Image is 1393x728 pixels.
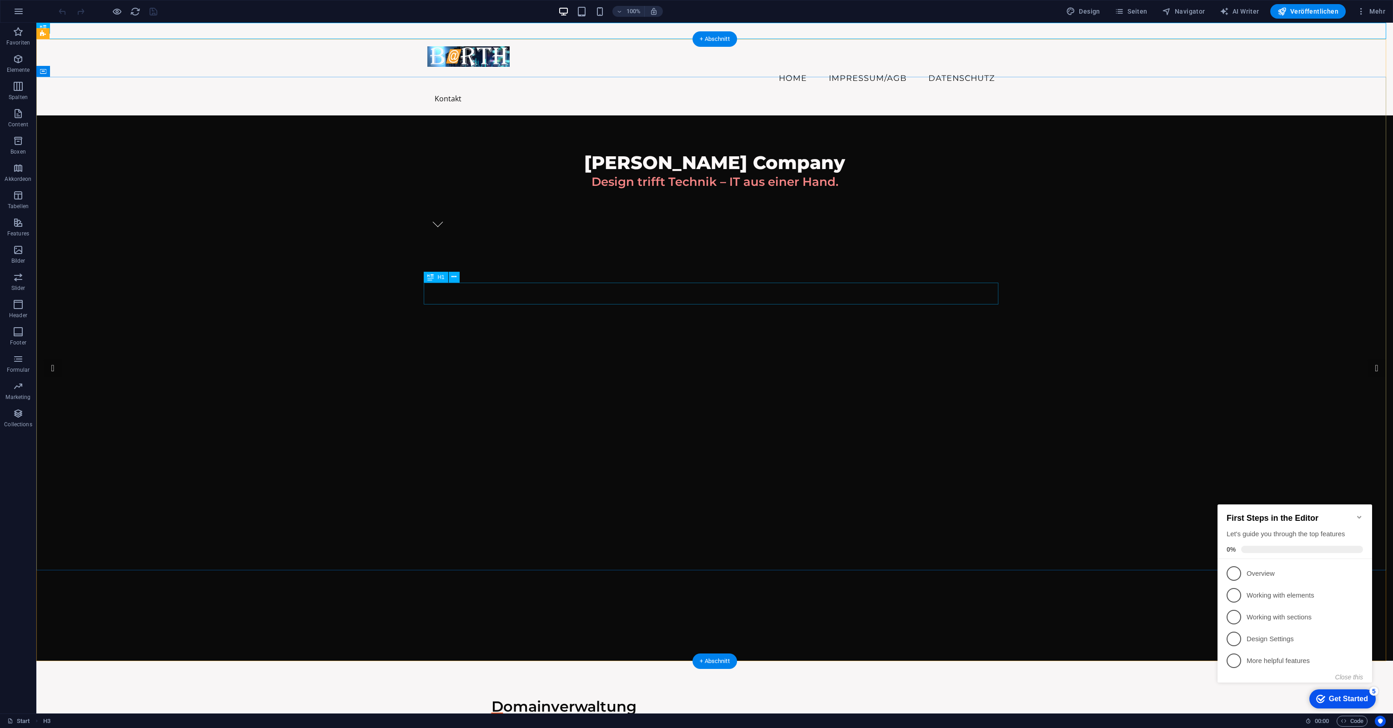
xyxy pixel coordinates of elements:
[1066,7,1100,16] span: Design
[11,257,25,264] p: Bilder
[142,23,149,30] div: Minimize checklist
[692,653,737,669] div: + Abschnitt
[5,175,31,183] p: Akkordeon
[10,339,26,346] p: Footer
[33,144,142,153] p: Design Settings
[4,94,158,115] li: Working with elements
[7,716,30,727] a: Klick, um Auswahl aufzuheben. Doppelklick öffnet Seitenverwaltung
[612,6,645,17] button: 100%
[1111,4,1151,19] button: Seiten
[6,39,30,46] p: Favoriten
[1353,4,1389,19] button: Mehr
[1321,718,1323,724] span: :
[1115,7,1147,16] span: Seiten
[9,312,27,319] p: Header
[111,6,122,17] button: Klicke hier, um den Vorschau-Modus zu verlassen
[10,148,26,155] p: Boxen
[1162,7,1205,16] span: Navigator
[1341,716,1363,727] span: Code
[13,55,27,62] span: 0%
[692,31,737,47] div: + Abschnitt
[650,7,658,15] i: Bei Größenänderung Zoomstufe automatisch an das gewählte Gerät anpassen.
[5,394,30,401] p: Marketing
[1062,4,1104,19] div: Design (Strg+Alt+Y)
[4,72,158,94] li: Overview
[7,66,30,74] p: Elemente
[130,6,140,17] i: Seite neu laden
[155,196,165,205] div: 5
[9,94,28,101] p: Spalten
[13,23,149,32] h2: First Steps in the Editor
[115,204,154,212] div: Get Started
[4,137,158,159] li: Design Settings
[1337,716,1368,727] button: Code
[437,274,444,280] span: H1
[1158,4,1209,19] button: Navigator
[130,6,140,17] button: reload
[7,366,30,374] p: Formular
[1062,4,1104,19] button: Design
[1220,7,1259,16] span: AI Writer
[33,78,142,88] p: Overview
[33,100,142,110] p: Working with elements
[43,716,50,727] span: Klick zum Auswählen. Doppelklick zum Bearbeiten
[95,199,162,218] div: Get Started 5 items remaining, 0% complete
[1375,716,1386,727] button: Usercentrics
[7,230,29,237] p: Features
[43,716,50,727] nav: breadcrumb
[1315,716,1329,727] span: 00 00
[33,165,142,175] p: More helpful features
[4,115,158,137] li: Working with sections
[1357,7,1385,16] span: Mehr
[1305,716,1329,727] h6: Session-Zeit
[13,39,149,48] div: Let's guide you through the top features
[33,122,142,131] p: Working with sections
[1270,4,1346,19] button: Veröffentlichen
[1216,4,1263,19] button: AI Writer
[4,421,32,428] p: Collections
[8,203,29,210] p: Tabellen
[4,159,158,181] li: More helpful features
[121,183,149,190] button: Close this
[626,6,641,17] h6: 100%
[11,284,25,292] p: Slider
[8,121,28,128] p: Content
[1278,7,1338,16] span: Veröffentlichen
